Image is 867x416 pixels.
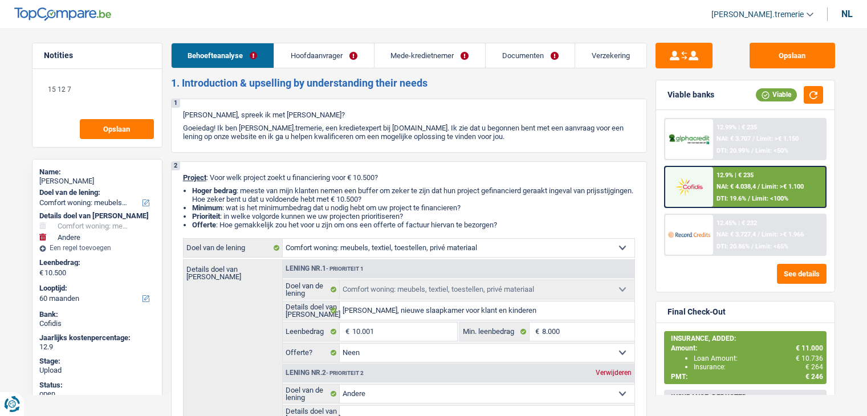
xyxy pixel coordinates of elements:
label: Offerte? [283,344,340,362]
span: Limit: >€ 1.966 [762,231,804,238]
button: Opslaan [80,119,154,139]
div: 12.99% | € 235 [717,124,757,131]
button: See details [777,264,827,284]
div: nl [841,9,853,19]
span: DTI: 20.99% [717,147,750,154]
span: - Prioriteit 1 [326,266,364,272]
span: Project [183,173,206,182]
div: INSURANCE, DEDUCTED: [671,393,823,401]
div: PMT: [671,373,823,381]
span: Limit: >€ 1.150 [756,135,799,142]
span: - Prioriteit 2 [326,370,364,376]
li: : Hoe gemakkelijk zou het voor u zijn om ons een offerte of factuur hiervan te bezorgen? [192,221,635,229]
span: € [530,323,542,341]
a: [PERSON_NAME].tremerie [702,5,813,24]
a: Mede-kredietnemer [375,43,485,68]
span: Limit: <50% [755,147,788,154]
strong: Minimum [192,203,222,212]
div: Upload [39,366,155,375]
span: € [340,323,352,341]
span: / [748,195,750,202]
h2: 1. Introduction & upselling by understanding their needs [171,77,647,89]
div: Stage: [39,357,155,366]
div: Details doel van [PERSON_NAME] [39,211,155,221]
a: Verzekering [575,43,646,68]
strong: Prioriteit [192,212,220,221]
div: Insurance: [694,363,823,371]
span: DTI: 20.86% [717,243,750,250]
a: Hoofdaanvrager [274,43,373,68]
span: NAI: € 3.727,4 [717,231,756,238]
div: 12.9% | € 235 [717,172,754,179]
span: Limit: >€ 1.100 [762,183,804,190]
li: : wat is het minimumbedrag dat u nodig hebt om uw project te financieren? [192,203,635,212]
span: NAI: € 3.707 [717,135,751,142]
span: Offerte [192,221,216,229]
h5: Notities [44,51,150,60]
label: Details doel van [PERSON_NAME] [184,260,282,280]
span: € 246 [805,373,823,381]
span: / [751,243,754,250]
span: € 264 [805,363,823,371]
div: Viable banks [667,90,714,100]
span: NAI: € 4.038,4 [717,183,756,190]
div: 1 [172,99,180,108]
div: open [39,389,155,398]
label: Looptijd: [39,284,153,293]
label: Leenbedrag [283,323,340,341]
span: DTI: 19.6% [717,195,746,202]
label: Doel van de lening [283,280,340,299]
img: Alphacredit [668,133,710,146]
span: / [751,147,754,154]
div: Een regel toevoegen [39,244,155,252]
label: Doel van de lening [283,385,340,403]
p: [PERSON_NAME], spreek ik met [PERSON_NAME]? [183,111,635,119]
div: INSURANCE, ADDED: [671,335,823,342]
div: [PERSON_NAME] [39,177,155,186]
span: [PERSON_NAME].tremerie [711,10,804,19]
span: Limit: <100% [752,195,788,202]
p: Goeiedag! Ik ben [PERSON_NAME].tremerie, een kredietexpert bij [DOMAIN_NAME]. Ik zie dat u begonn... [183,124,635,141]
span: € [39,268,43,278]
label: Doel van de lening [184,239,283,257]
div: 12.9 [39,342,155,352]
div: Bank: [39,310,155,319]
label: Details doel van [PERSON_NAME] [283,301,340,320]
span: € 10.736 [796,354,823,362]
div: Amount: [671,344,823,352]
span: / [758,231,760,238]
div: Status: [39,381,155,390]
div: 12.45% | € 232 [717,219,757,227]
div: Cofidis [39,319,155,328]
div: Viable [756,88,797,101]
p: : Voor welk project zoekt u financiering voor € 10.500? [183,173,635,182]
li: : meeste van mijn klanten nemen een buffer om zeker te zijn dat hun project gefinancierd geraakt ... [192,186,635,203]
img: Record Credits [668,224,710,245]
strong: Hoger bedrag [192,186,237,195]
div: Loan Amount: [694,354,823,362]
img: TopCompare Logo [14,7,111,21]
div: Jaarlijks kostenpercentage: [39,333,155,342]
label: Doel van de lening: [39,188,153,197]
div: Final Check-Out [667,307,726,317]
a: Documenten [486,43,575,68]
span: / [758,183,760,190]
div: Lening nr.1 [283,265,367,272]
span: € 11.000 [796,344,823,352]
label: Min. leenbedrag [460,323,530,341]
div: 2 [172,162,180,170]
label: Leenbedrag: [39,258,153,267]
button: Opslaan [750,43,835,68]
div: Lening nr.2 [283,369,367,377]
div: Verwijderen [593,369,634,376]
span: Limit: <65% [755,243,788,250]
img: Cofidis [668,176,710,197]
span: Opslaan [103,125,130,133]
li: : in welke volgorde kunnen we uw projecten prioritiseren? [192,212,635,221]
a: Behoefteanalyse [172,43,274,68]
div: Name: [39,168,155,177]
span: / [752,135,755,142]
